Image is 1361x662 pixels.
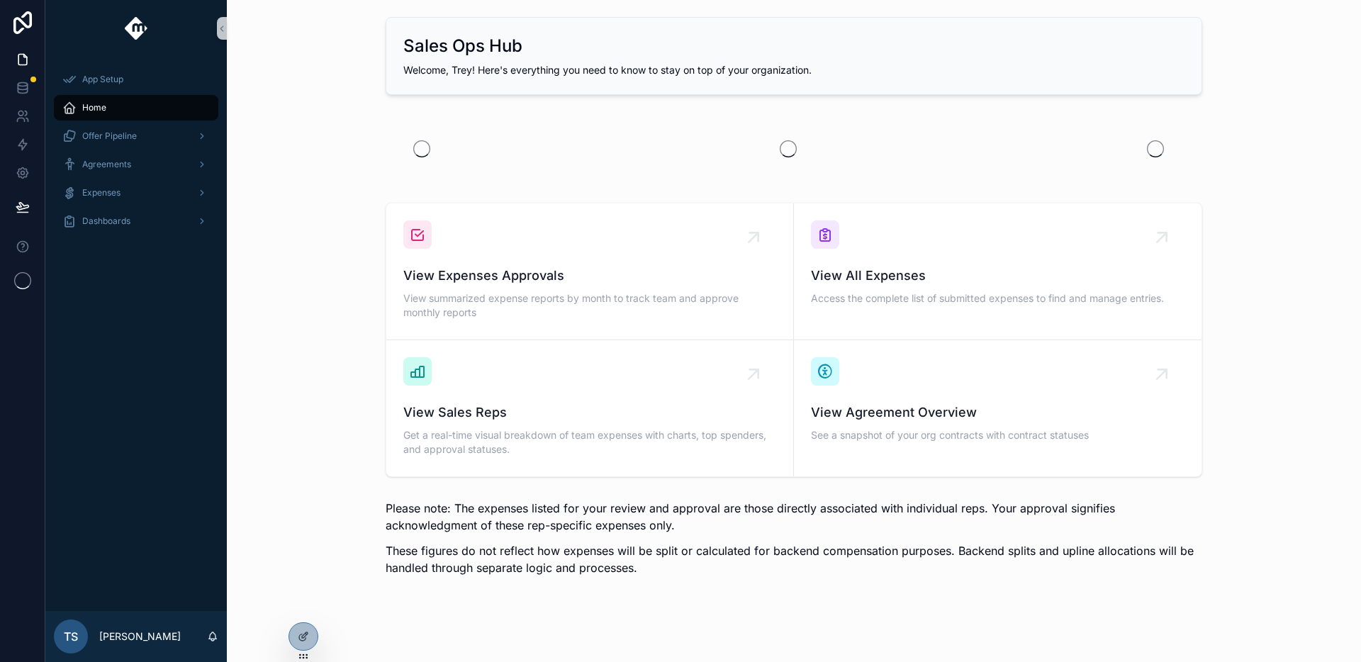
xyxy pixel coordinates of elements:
span: App Setup [82,74,123,85]
span: Get a real-time visual breakdown of team expenses with charts, top spenders, and approval statuses. [403,428,776,456]
span: Agreements [82,159,131,170]
a: View Agreement OverviewSee a snapshot of your org contracts with contract statuses [794,340,1202,476]
a: Home [54,95,218,120]
p: [PERSON_NAME] [99,629,181,644]
a: View Sales RepsGet a real-time visual breakdown of team expenses with charts, top spenders, and a... [386,340,794,476]
a: Dashboards [54,208,218,234]
span: Home [82,102,106,113]
h2: Sales Ops Hub [403,35,522,57]
span: Offer Pipeline [82,130,137,142]
a: App Setup [54,67,218,92]
span: Expenses [82,187,121,198]
a: Offer Pipeline [54,123,218,149]
span: View summarized expense reports by month to track team and approve monthly reports [403,291,776,320]
img: App logo [125,17,148,40]
span: View Agreement Overview [811,403,1184,422]
div: scrollable content [45,57,227,252]
p: Please note: The expenses listed for your review and approval are those directly associated with ... [386,500,1202,534]
a: Expenses [54,180,218,206]
span: View Sales Reps [403,403,776,422]
p: These figures do not reflect how expenses will be split or calculated for backend compensation pu... [386,542,1202,576]
span: Dashboards [82,215,130,227]
span: TS [64,628,78,645]
a: View Expenses ApprovalsView summarized expense reports by month to track team and approve monthly... [386,203,794,340]
a: View All ExpensesAccess the complete list of submitted expenses to find and manage entries. [794,203,1202,340]
a: Agreements [54,152,218,177]
span: See a snapshot of your org contracts with contract statuses [811,428,1184,442]
span: View All Expenses [811,266,1184,286]
span: Welcome, Trey! Here's everything you need to know to stay on top of your organization. [403,64,812,76]
span: View Expenses Approvals [403,266,776,286]
span: Access the complete list of submitted expenses to find and manage entries. [811,291,1184,305]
